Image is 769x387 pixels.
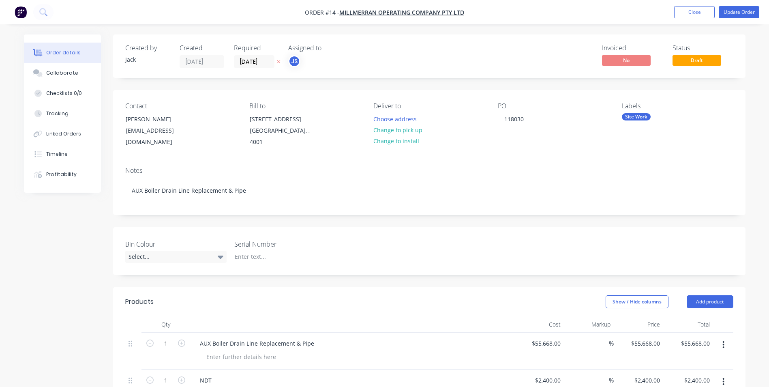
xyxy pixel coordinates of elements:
[46,90,82,97] div: Checklists 0/0
[46,69,78,77] div: Collaborate
[46,49,81,56] div: Order details
[119,113,200,148] div: [PERSON_NAME][EMAIL_ADDRESS][DOMAIN_NAME]
[614,316,664,333] div: Price
[24,83,101,103] button: Checklists 0/0
[673,55,721,65] span: Draft
[46,171,77,178] div: Profitability
[305,9,339,16] span: Order #14 -
[622,113,651,120] div: Site Work
[15,6,27,18] img: Factory
[514,316,564,333] div: Cost
[373,102,484,110] div: Deliver to
[180,44,224,52] div: Created
[250,125,317,148] div: [GEOGRAPHIC_DATA], , 4001
[24,63,101,83] button: Collaborate
[24,164,101,185] button: Profitability
[193,374,218,386] div: NDT
[125,178,733,203] div: AUX Boiler Drain Line Replacement & Pipe
[125,102,236,110] div: Contact
[622,102,733,110] div: Labels
[234,44,278,52] div: Required
[498,102,609,110] div: PO
[602,44,663,52] div: Invoiced
[125,251,227,263] div: Select...
[564,316,614,333] div: Markup
[125,167,733,174] div: Notes
[369,125,426,135] button: Change to pick up
[126,114,193,125] div: [PERSON_NAME]
[674,6,715,18] button: Close
[288,44,369,52] div: Assigned to
[126,125,193,148] div: [EMAIL_ADDRESS][DOMAIN_NAME]
[46,110,69,117] div: Tracking
[369,135,423,146] button: Change to install
[719,6,759,18] button: Update Order
[288,55,300,67] button: JS
[24,103,101,124] button: Tracking
[663,316,713,333] div: Total
[24,43,101,63] button: Order details
[609,376,614,385] span: %
[249,102,360,110] div: Bill to
[687,295,733,308] button: Add product
[24,124,101,144] button: Linked Orders
[609,339,614,348] span: %
[673,44,733,52] div: Status
[498,113,530,125] div: 118030
[125,239,227,249] label: Bin Colour
[602,55,651,65] span: No
[339,9,464,16] a: Millmerran Operating Company Pty Ltd
[250,114,317,125] div: [STREET_ADDRESS]
[125,297,154,307] div: Products
[234,239,336,249] label: Serial Number
[46,150,68,158] div: Timeline
[125,44,170,52] div: Created by
[141,316,190,333] div: Qty
[606,295,668,308] button: Show / Hide columns
[125,55,170,64] div: Jack
[24,144,101,164] button: Timeline
[369,113,421,124] button: Choose address
[243,113,324,148] div: [STREET_ADDRESS][GEOGRAPHIC_DATA], , 4001
[193,338,321,349] div: AUX Boiler Drain Line Replacement & Pipe
[46,130,81,138] div: Linked Orders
